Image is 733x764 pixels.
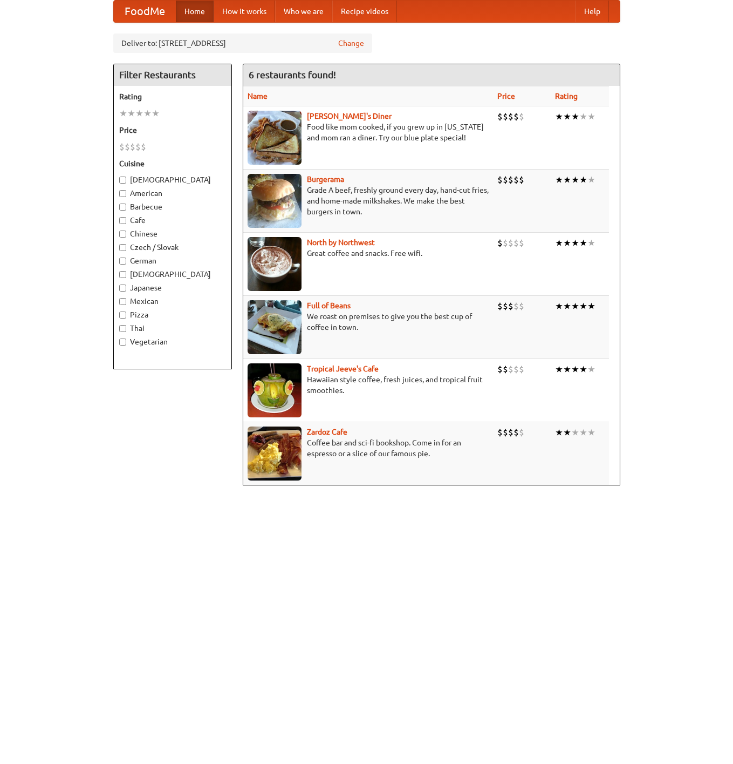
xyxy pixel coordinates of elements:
[119,91,226,102] h5: Rating
[519,363,524,375] li: $
[248,311,489,333] p: We roast on premises to give you the best cup of coffee in town.
[307,175,344,184] a: Burgerama
[248,92,268,100] a: Name
[141,141,146,153] li: $
[555,237,563,249] li: ★
[587,174,595,186] li: ★
[248,437,489,459] p: Coffee bar and sci-fi bookshop. Come in for an espresso or a slice of our famous pie.
[497,92,515,100] a: Price
[579,300,587,312] li: ★
[503,111,508,123] li: $
[119,174,226,185] label: [DEMOGRAPHIC_DATA]
[576,1,609,22] a: Help
[513,300,519,312] li: $
[119,269,226,280] label: [DEMOGRAPHIC_DATA]
[307,238,375,247] b: North by Northwest
[563,363,571,375] li: ★
[119,271,126,278] input: [DEMOGRAPHIC_DATA]
[497,174,503,186] li: $
[248,427,302,481] img: zardoz.jpg
[555,174,563,186] li: ★
[563,300,571,312] li: ★
[248,174,302,228] img: burgerama.jpg
[555,92,578,100] a: Rating
[135,141,141,153] li: $
[119,298,126,305] input: Mexican
[497,111,503,123] li: $
[119,336,226,347] label: Vegetarian
[119,201,226,212] label: Barbecue
[497,363,503,375] li: $
[555,427,563,438] li: ★
[119,158,226,169] h5: Cuisine
[113,33,372,53] div: Deliver to: [STREET_ADDRESS]
[338,38,364,49] a: Change
[119,325,126,332] input: Thai
[571,427,579,438] li: ★
[119,258,126,265] input: German
[119,217,126,224] input: Cafe
[307,112,392,120] a: [PERSON_NAME]'s Diner
[248,111,302,165] img: sallys.jpg
[571,300,579,312] li: ★
[513,111,519,123] li: $
[508,174,513,186] li: $
[248,121,489,143] p: Food like mom cooked, if you grew up in [US_STATE] and mom ran a diner. Try our blue plate special!
[587,300,595,312] li: ★
[503,237,508,249] li: $
[248,300,302,354] img: beans.jpg
[497,237,503,249] li: $
[119,177,126,184] input: [DEMOGRAPHIC_DATA]
[503,363,508,375] li: $
[135,107,143,119] li: ★
[579,111,587,123] li: ★
[332,1,397,22] a: Recipe videos
[579,174,587,186] li: ★
[579,237,587,249] li: ★
[119,231,126,238] input: Chinese
[119,339,126,346] input: Vegetarian
[571,174,579,186] li: ★
[119,228,226,239] label: Chinese
[555,363,563,375] li: ★
[519,237,524,249] li: $
[119,285,126,292] input: Japanese
[119,282,226,293] label: Japanese
[275,1,332,22] a: Who we are
[508,363,513,375] li: $
[119,242,226,253] label: Czech / Slovak
[513,427,519,438] li: $
[508,427,513,438] li: $
[307,364,379,373] a: Tropical Jeeve's Cafe
[214,1,275,22] a: How it works
[119,188,226,199] label: American
[587,427,595,438] li: ★
[176,1,214,22] a: Home
[508,300,513,312] li: $
[119,107,127,119] li: ★
[143,107,152,119] li: ★
[125,141,130,153] li: $
[307,301,351,310] a: Full of Beans
[127,107,135,119] li: ★
[248,374,489,396] p: Hawaiian style coffee, fresh juices, and tropical fruit smoothies.
[497,427,503,438] li: $
[563,427,571,438] li: ★
[587,237,595,249] li: ★
[508,111,513,123] li: $
[555,111,563,123] li: ★
[119,204,126,211] input: Barbecue
[563,237,571,249] li: ★
[587,111,595,123] li: ★
[563,111,571,123] li: ★
[503,300,508,312] li: $
[114,1,176,22] a: FoodMe
[249,70,336,80] ng-pluralize: 6 restaurants found!
[571,237,579,249] li: ★
[307,428,347,436] a: Zardoz Cafe
[119,125,226,136] h5: Price
[563,174,571,186] li: ★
